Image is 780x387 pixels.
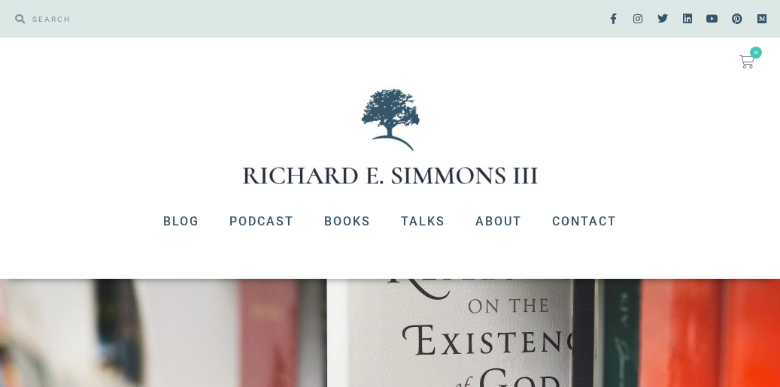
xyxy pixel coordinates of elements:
[148,202,214,241] a: Blog
[214,202,309,241] a: Podcast
[309,202,386,241] a: Books
[25,8,383,30] input: SEARCH
[721,45,772,78] a: 0
[750,47,762,59] span: 0
[460,202,537,241] a: About
[537,202,632,241] a: Contact
[386,202,460,241] a: Talks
